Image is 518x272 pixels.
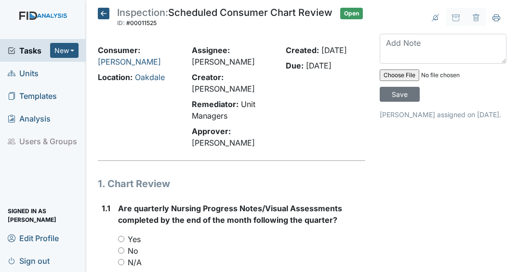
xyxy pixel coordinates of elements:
[117,8,332,29] div: Scheduled Consumer Chart Review
[192,72,224,82] strong: Creator:
[50,43,79,58] button: New
[380,87,420,102] input: Save
[128,233,141,245] label: Yes
[118,204,342,225] span: Are quarterly Nursing Progress Notes/Visual Assessments completed by the end of the month followi...
[98,177,365,191] h1: 1. Chart Review
[8,45,50,56] a: Tasks
[118,259,124,265] input: N/A
[128,245,138,257] label: No
[192,84,255,94] span: [PERSON_NAME]
[8,208,79,223] span: Signed in as [PERSON_NAME]
[126,19,157,27] span: #00011525
[98,72,133,82] strong: Location:
[192,57,255,67] span: [PERSON_NAME]
[128,257,142,268] label: N/A
[8,111,51,126] span: Analysis
[286,61,304,70] strong: Due:
[117,19,125,27] span: ID:
[8,253,50,268] span: Sign out
[321,45,347,55] span: [DATE]
[8,231,59,245] span: Edit Profile
[8,88,57,103] span: Templates
[135,72,165,82] a: Oakdale
[98,45,140,55] strong: Consumer:
[306,61,332,70] span: [DATE]
[192,138,255,148] span: [PERSON_NAME]
[118,247,124,254] input: No
[8,66,39,81] span: Units
[286,45,319,55] strong: Created:
[340,8,363,19] span: Open
[118,236,124,242] input: Yes
[117,7,168,18] span: Inspection:
[192,99,239,109] strong: Remediator:
[192,45,230,55] strong: Assignee:
[98,57,161,67] a: [PERSON_NAME]
[102,203,110,214] label: 1.1
[380,109,506,120] p: [PERSON_NAME] assigned on [DATE].
[192,126,231,136] strong: Approver:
